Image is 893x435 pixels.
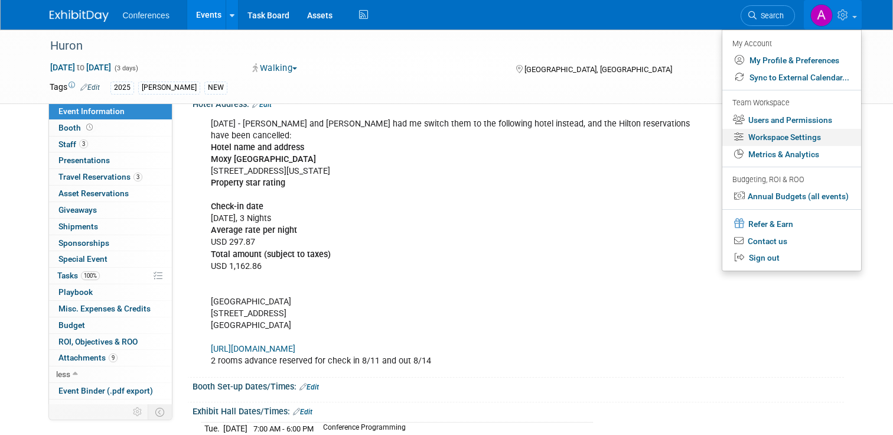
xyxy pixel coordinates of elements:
a: Tasks100% [49,268,172,284]
a: Budget [49,317,172,333]
a: Users and Permissions [722,112,861,129]
a: Staff3 [49,137,172,152]
a: Sign out [722,249,861,267]
a: Workspace Settings [722,129,861,146]
span: Staff [58,139,88,149]
a: Contact us [722,233,861,250]
b: Check-in date [211,202,263,212]
span: [GEOGRAPHIC_DATA], [GEOGRAPHIC_DATA] [524,65,672,74]
a: Sync to External Calendar... [722,69,861,86]
a: ROI, Objectives & ROO [49,334,172,350]
a: Sponsorships [49,235,172,251]
div: My Account [732,36,849,50]
div: Huron [46,35,763,57]
a: less [49,366,172,382]
a: Special Event [49,251,172,267]
span: to [75,63,86,72]
a: Asset Reservations [49,186,172,202]
div: Exhibit Hall Dates/Times: [193,402,844,418]
span: Attachments [58,353,118,362]
span: Budget [58,320,85,330]
span: 3 [133,173,142,181]
div: [PERSON_NAME] [138,82,200,94]
span: Misc. Expenses & Credits [58,304,151,313]
span: ROI, Objectives & ROO [58,337,138,346]
span: Event Information [58,106,125,116]
div: Team Workspace [732,97,849,110]
a: Event Binder (.pdf export) [49,383,172,399]
span: Travel Reservations [58,172,142,181]
button: Walking [249,62,302,74]
span: 3 [79,139,88,148]
img: Alexa Wennerholm [810,4,833,27]
span: less [56,369,70,379]
div: Event Format [714,61,829,79]
div: 2025 [110,82,134,94]
span: Playbook [58,287,93,297]
span: 9 [109,353,118,362]
span: Booth [58,123,95,132]
div: Budgeting, ROI & ROO [732,174,849,186]
b: Total amount (subject to taxes) [211,249,331,259]
span: Search [757,11,784,20]
a: Edit [80,83,100,92]
b: Moxy [GEOGRAPHIC_DATA] [211,154,316,164]
span: Sponsorships [58,238,109,248]
span: [DATE] [DATE] [50,62,112,73]
b: Property star rating [211,178,285,188]
a: Annual Budgets (all events) [722,188,861,205]
b: Average rate per night [211,225,297,235]
span: Copy/Duplicate Event [58,402,138,412]
div: Booth Set-up Dates/Times: [193,378,844,393]
td: Personalize Event Tab Strip [128,404,148,420]
td: Toggle Event Tabs [148,404,172,420]
a: Event Information [49,103,172,119]
img: ExhibitDay [50,10,109,22]
a: Copy/Duplicate Event [49,400,172,415]
b: Hotel name and address [211,142,304,152]
div: NEW [204,82,227,94]
span: 100% [81,271,100,280]
a: Travel Reservations3 [49,169,172,185]
span: Event Binder (.pdf export) [58,386,153,395]
a: Attachments9 [49,350,172,366]
a: Presentations [49,152,172,168]
span: Presentations [58,155,110,165]
td: Tags [50,81,100,95]
span: Giveaways [58,205,97,215]
span: Tasks [57,271,100,280]
a: Edit [293,408,312,416]
a: Shipments [49,219,172,235]
span: Conferences [123,11,170,20]
a: [URL][DOMAIN_NAME] [211,344,295,354]
a: Metrics & Analytics [722,146,861,163]
span: (3 days) [113,64,138,72]
a: Edit [299,383,319,391]
span: 7:00 AM - 6:00 PM [253,424,314,433]
a: Edit [252,100,272,109]
a: Giveaways [49,202,172,218]
a: Search [741,5,795,26]
a: Playbook [49,284,172,300]
span: Asset Reservations [58,189,129,198]
span: Special Event [58,254,107,264]
a: Misc. Expenses & Credits [49,301,172,317]
div: [DATE] - [PERSON_NAME] and [PERSON_NAME] had me switch them to the following hotel instead, and t... [203,112,718,374]
a: Booth [49,120,172,136]
span: Shipments [58,222,98,231]
a: Refer & Earn [722,215,861,233]
a: My Profile & Preferences [722,52,861,69]
span: Booth not reserved yet [84,123,95,132]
